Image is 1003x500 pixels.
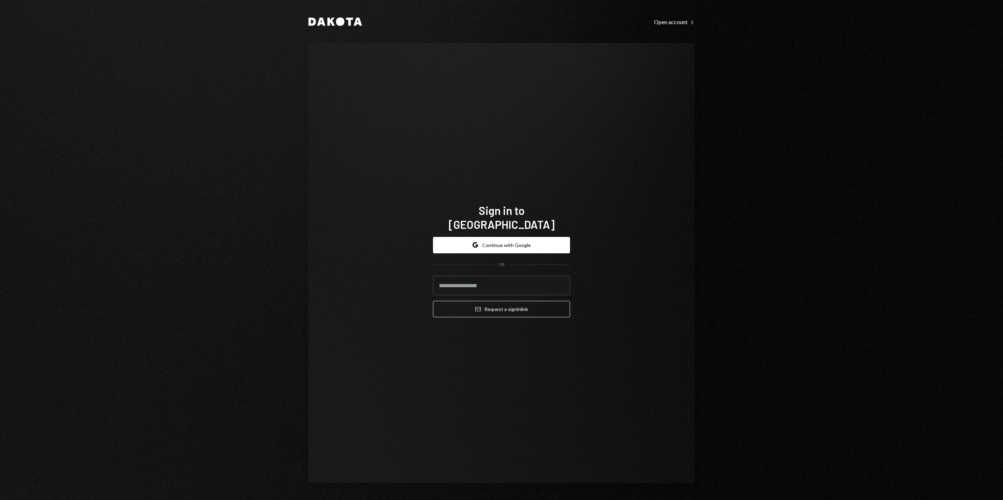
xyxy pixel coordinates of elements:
button: Continue with Google [433,237,570,253]
button: Request a signinlink [433,301,570,317]
a: Open account [654,18,695,26]
h1: Sign in to [GEOGRAPHIC_DATA] [433,203,570,231]
div: Open account [654,19,695,26]
div: OR [499,262,505,268]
